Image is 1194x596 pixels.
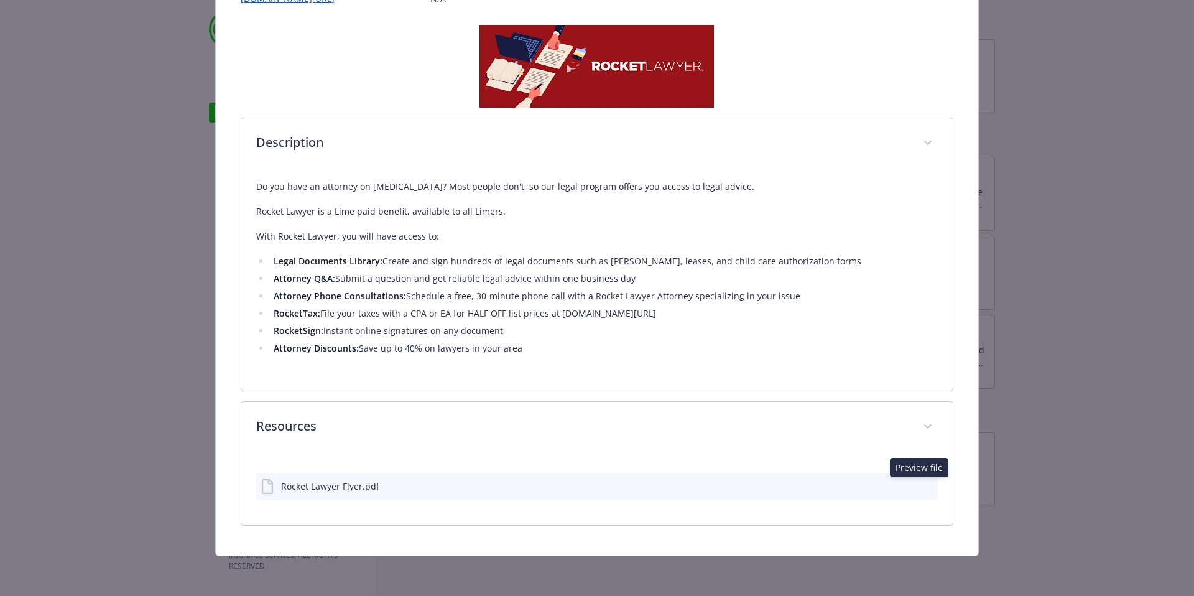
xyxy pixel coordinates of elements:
[281,480,379,493] div: Rocket Lawyer Flyer.pdf
[256,229,938,244] p: With Rocket Lawyer, you will have access to:
[256,417,909,435] p: Resources
[274,342,359,354] strong: Attorney Discounts:
[922,480,933,493] button: preview file
[274,290,406,302] strong: Attorney Phone Consultations:
[241,402,953,453] div: Resources
[241,169,953,391] div: Description
[270,271,938,286] li: Submit a question and get reliable legal advice within one business day
[902,480,912,493] button: download file
[270,341,938,356] li: Save up to 40% on lawyers in your area
[274,325,323,337] strong: RocketSign:
[270,254,938,269] li: Create and sign hundreds of legal documents such as [PERSON_NAME], leases, and child care authori...
[274,255,382,267] strong: Legal Documents Library:
[270,324,938,338] li: Instant online signatures on any document
[256,204,938,219] p: Rocket Lawyer is a Lime paid benefit, available to all Limers.
[274,272,335,284] strong: Attorney Q&A:
[270,306,938,321] li: File your taxes with a CPA or EA for HALF OFF list prices at [DOMAIN_NAME][URL]
[241,118,953,169] div: Description
[479,25,714,108] img: banner
[241,453,953,525] div: Resources
[270,289,938,304] li: Schedule a free, 30-minute phone call with a Rocket Lawyer Attorney specializing in your issue
[274,307,320,319] strong: RocketTax:
[890,458,948,477] div: Preview file
[256,133,909,152] p: Description
[256,179,938,194] p: Do you have an attorney on [MEDICAL_DATA]? Most people don't, so our legal program offers you acc...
